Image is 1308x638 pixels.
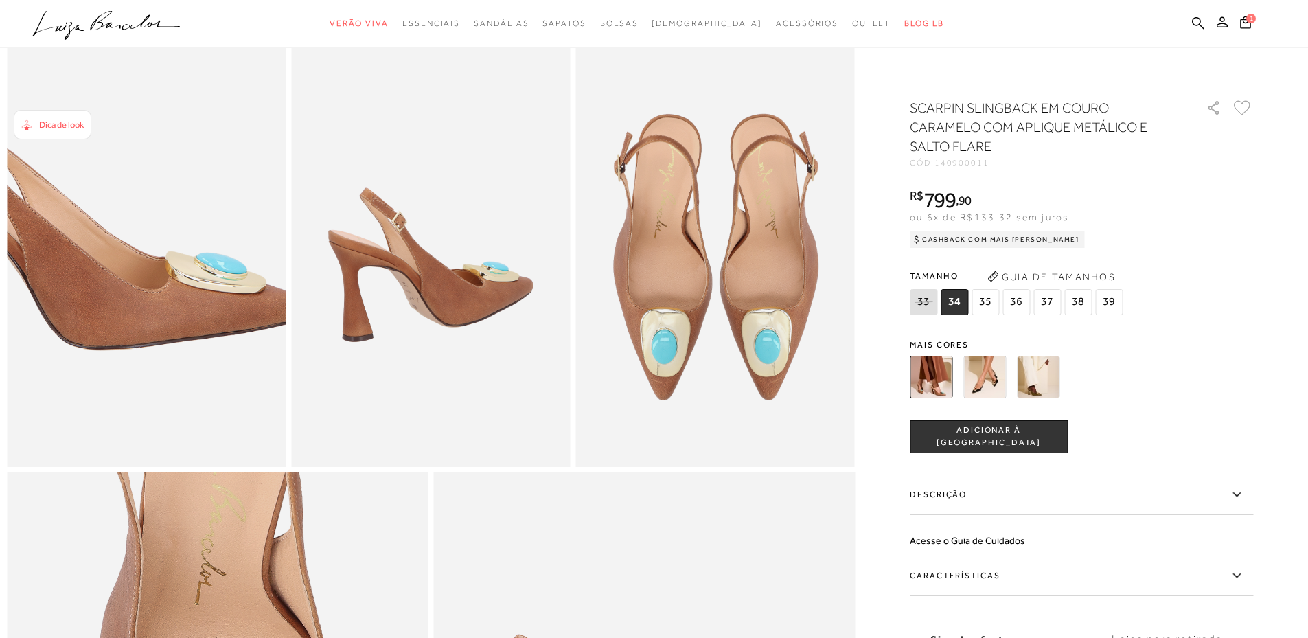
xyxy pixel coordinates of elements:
[963,356,1006,398] img: SCARPIN SLINGBACK EM VERNIZ PRETO COM APLIQUE METÁLICO E SALTO FLARE
[1246,14,1256,23] span: 1
[600,19,639,28] span: Bolsas
[934,158,989,168] span: 140900011
[291,48,570,466] img: image
[542,11,586,36] a: categoryNavScreenReaderText
[910,556,1253,596] label: Características
[910,356,952,398] img: SCARPIN SLINGBACK EM COURO CARAMELO COM APLIQUE METÁLICO E SALTO FLARE
[910,420,1068,453] button: ADICIONAR À [GEOGRAPHIC_DATA]
[910,289,937,315] span: 33
[600,11,639,36] a: categoryNavScreenReaderText
[910,231,1085,248] div: Cashback com Mais [PERSON_NAME]
[910,341,1253,349] span: Mais cores
[330,19,389,28] span: Verão Viva
[910,535,1025,546] a: Acesse o Guia de Cuidados
[910,424,1067,448] span: ADICIONAR À [GEOGRAPHIC_DATA]
[910,98,1167,156] h1: SCARPIN SLINGBACK EM COURO CARAMELO COM APLIQUE METÁLICO E SALTO FLARE
[852,19,891,28] span: Outlet
[652,19,762,28] span: [DEMOGRAPHIC_DATA]
[776,19,838,28] span: Acessórios
[1002,289,1030,315] span: 36
[776,11,838,36] a: categoryNavScreenReaderText
[542,19,586,28] span: Sapatos
[972,289,999,315] span: 35
[910,159,1184,167] div: CÓD:
[474,19,529,28] span: Sandálias
[1095,289,1123,315] span: 39
[474,11,529,36] a: categoryNavScreenReaderText
[402,11,460,36] a: categoryNavScreenReaderText
[1017,356,1059,398] img: SCARPIN SLINGBACK EM VERNIZ VERDE ASPARGO COM APLIQUE METÁLICO E SALTO FLARE
[1033,289,1061,315] span: 37
[1064,289,1092,315] span: 38
[652,11,762,36] a: noSubCategoriesText
[959,193,972,207] span: 90
[1236,15,1255,34] button: 1
[39,119,84,130] span: Dica de look
[402,19,460,28] span: Essenciais
[983,266,1120,288] button: Guia de Tamanhos
[941,289,968,315] span: 34
[330,11,389,36] a: categoryNavScreenReaderText
[910,212,1068,223] span: ou 6x de R$133,32 sem juros
[956,194,972,207] i: ,
[852,11,891,36] a: categoryNavScreenReaderText
[910,475,1253,515] label: Descrição
[904,19,944,28] span: BLOG LB
[576,48,855,466] img: image
[904,11,944,36] a: BLOG LB
[910,190,923,202] i: R$
[910,266,1126,286] span: Tamanho
[923,187,956,212] span: 799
